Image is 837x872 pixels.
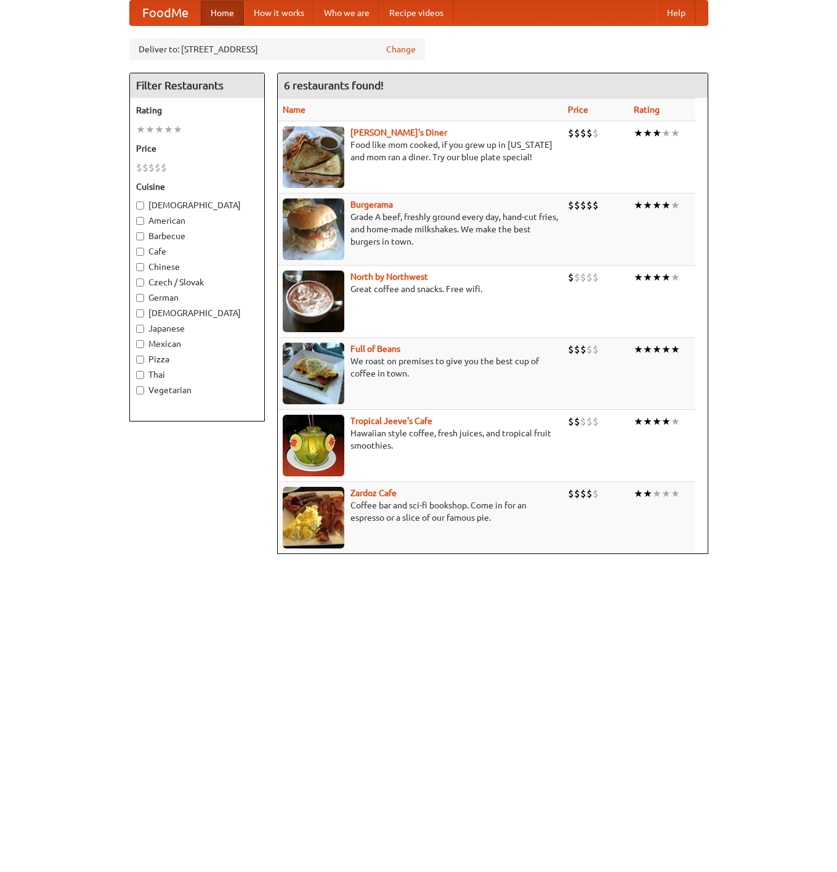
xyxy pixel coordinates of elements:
[643,271,652,284] li: ★
[671,126,680,140] li: ★
[136,161,142,174] li: $
[136,386,144,394] input: Vegetarian
[350,128,447,137] a: [PERSON_NAME]'s Diner
[136,245,258,258] label: Cafe
[580,487,586,500] li: $
[634,415,643,428] li: ★
[574,271,580,284] li: $
[283,139,558,163] p: Food like mom cooked, if you grew up in [US_STATE] and mom ran a diner. Try our blue plate special!
[568,415,574,428] li: $
[136,248,144,256] input: Cafe
[592,343,599,356] li: $
[136,181,258,193] h5: Cuisine
[592,126,599,140] li: $
[136,199,258,211] label: [DEMOGRAPHIC_DATA]
[643,487,652,500] li: ★
[350,416,432,426] a: Tropical Jeeve's Cafe
[283,271,344,332] img: north.jpg
[173,123,182,136] li: ★
[586,126,592,140] li: $
[283,126,344,188] img: sallys.jpg
[580,415,586,428] li: $
[283,198,344,260] img: burgerama.jpg
[634,105,660,115] a: Rating
[314,1,379,25] a: Who we are
[580,126,586,140] li: $
[284,79,384,91] ng-pluralize: 6 restaurants found!
[580,343,586,356] li: $
[661,343,671,356] li: ★
[643,198,652,212] li: ★
[136,294,144,302] input: German
[580,198,586,212] li: $
[283,105,305,115] a: Name
[136,384,258,396] label: Vegetarian
[586,487,592,500] li: $
[568,126,574,140] li: $
[136,217,144,225] input: American
[145,123,155,136] li: ★
[155,123,164,136] li: ★
[574,198,580,212] li: $
[283,415,344,476] img: jeeves.jpg
[136,142,258,155] h5: Price
[350,344,400,354] a: Full of Beans
[634,126,643,140] li: ★
[350,272,428,282] b: North by Northwest
[661,198,671,212] li: ★
[580,271,586,284] li: $
[657,1,695,25] a: Help
[136,309,144,317] input: [DEMOGRAPHIC_DATA]
[574,126,580,140] li: $
[244,1,314,25] a: How it works
[592,415,599,428] li: $
[574,343,580,356] li: $
[652,126,661,140] li: ★
[652,415,661,428] li: ★
[283,343,344,404] img: beans.jpg
[386,43,416,55] a: Change
[671,415,680,428] li: ★
[634,271,643,284] li: ★
[661,487,671,500] li: ★
[136,202,144,210] input: [DEMOGRAPHIC_DATA]
[652,487,661,500] li: ★
[586,271,592,284] li: $
[643,126,652,140] li: ★
[586,343,592,356] li: $
[652,198,661,212] li: ★
[586,198,592,212] li: $
[661,126,671,140] li: ★
[643,343,652,356] li: ★
[136,232,144,240] input: Barbecue
[201,1,244,25] a: Home
[568,105,588,115] a: Price
[592,487,599,500] li: $
[136,369,258,381] label: Thai
[652,271,661,284] li: ★
[634,198,643,212] li: ★
[136,123,145,136] li: ★
[568,271,574,284] li: $
[643,415,652,428] li: ★
[634,487,643,500] li: ★
[155,161,161,174] li: $
[568,343,574,356] li: $
[283,211,558,248] p: Grade A beef, freshly ground every day, hand-cut fries, and home-made milkshakes. We make the bes...
[574,487,580,500] li: $
[129,38,425,60] div: Deliver to: [STREET_ADDRESS]
[136,214,258,227] label: American
[130,73,264,98] h4: Filter Restaurants
[350,200,393,210] a: Burgerama
[379,1,453,25] a: Recipe videos
[136,230,258,242] label: Barbecue
[136,276,258,288] label: Czech / Slovak
[136,322,258,335] label: Japanese
[283,355,558,380] p: We roast on premises to give you the best cup of coffee in town.
[136,307,258,319] label: [DEMOGRAPHIC_DATA]
[634,343,643,356] li: ★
